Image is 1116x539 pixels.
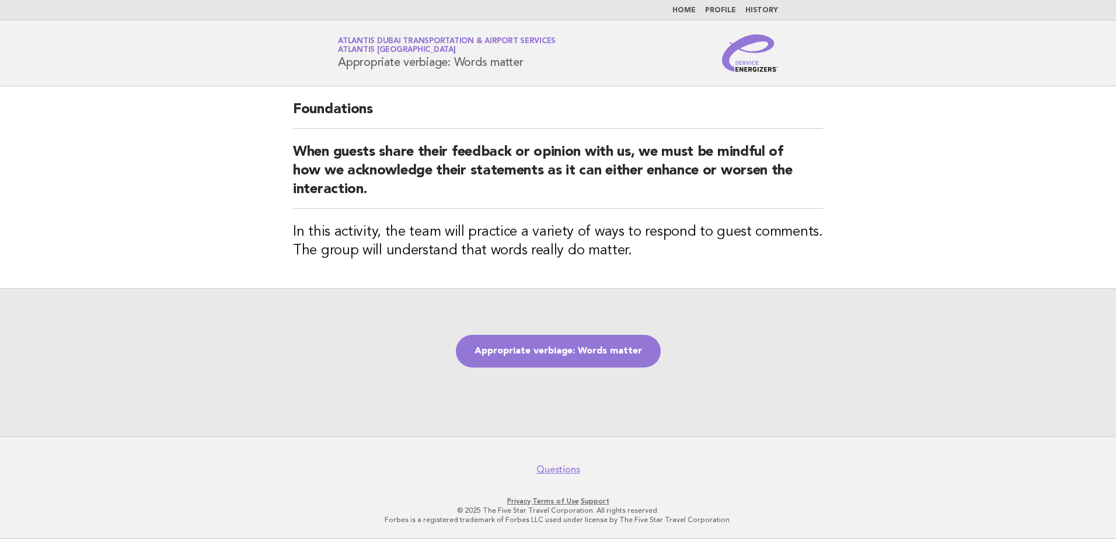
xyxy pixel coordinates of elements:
h2: When guests share their feedback or opinion with us, we must be mindful of how we acknowledge the... [293,143,823,209]
a: Atlantis Dubai Transportation & Airport ServicesAtlantis [GEOGRAPHIC_DATA] [338,37,556,54]
a: Questions [536,464,580,475]
p: © 2025 The Five Star Travel Corporation. All rights reserved. [201,506,915,515]
p: Forbes is a registered trademark of Forbes LLC used under license by The Five Star Travel Corpora... [201,515,915,524]
a: Support [581,497,609,505]
h3: In this activity, the team will practice a variety of ways to respond to guest comments. The grou... [293,223,823,260]
a: History [745,7,778,14]
h1: Appropriate verbiage: Words matter [338,38,556,68]
img: Service Energizers [722,34,778,72]
a: Privacy [507,497,531,505]
h2: Foundations [293,100,823,129]
a: Profile [705,7,736,14]
a: Home [672,7,696,14]
p: · · [201,496,915,506]
a: Appropriate verbiage: Words matter [456,335,661,367]
span: Atlantis [GEOGRAPHIC_DATA] [338,47,456,54]
a: Terms of Use [532,497,579,505]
